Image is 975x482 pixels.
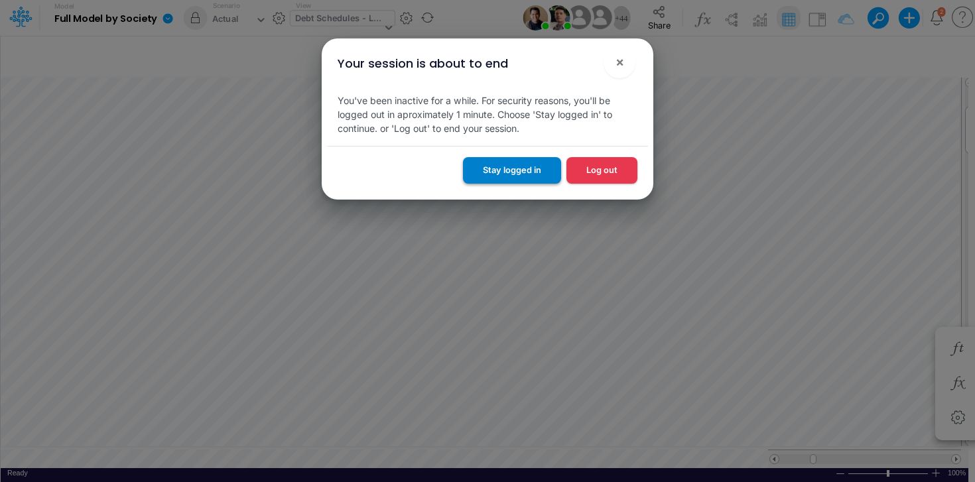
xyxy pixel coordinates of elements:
button: Close [604,46,635,78]
button: Stay logged in [463,157,561,183]
button: Log out [566,157,637,183]
div: Your session is about to end [338,54,508,72]
span: × [616,54,624,70]
div: You've been inactive for a while. For security reasons, you'll be logged out in aproximately 1 mi... [327,83,648,146]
